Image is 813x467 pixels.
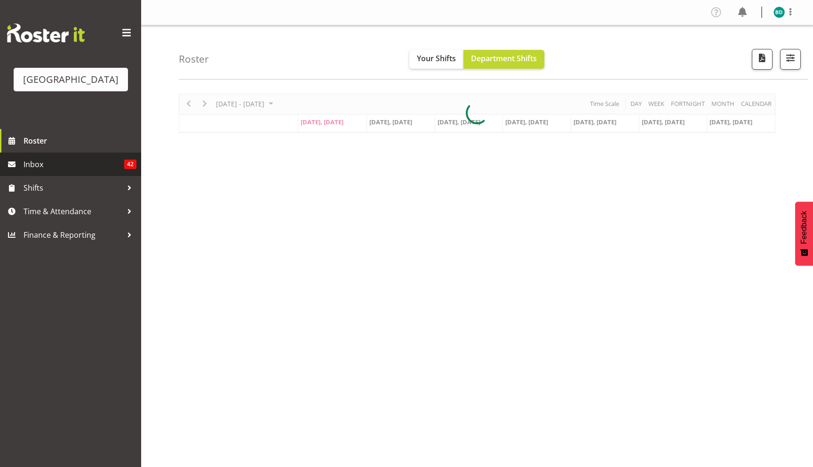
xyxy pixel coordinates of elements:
[24,228,122,242] span: Finance & Reporting
[752,49,773,70] button: Download a PDF of the roster according to the set date range.
[800,211,808,244] span: Feedback
[7,24,85,42] img: Rosterit website logo
[795,201,813,266] button: Feedback - Show survey
[780,49,801,70] button: Filter Shifts
[179,54,209,64] h4: Roster
[24,181,122,195] span: Shifts
[417,53,456,64] span: Your Shifts
[24,157,124,171] span: Inbox
[124,160,136,169] span: 42
[23,72,119,87] div: [GEOGRAPHIC_DATA]
[24,134,136,148] span: Roster
[773,7,785,18] img: braedyn-dykes10382.jpg
[409,50,463,69] button: Your Shifts
[471,53,537,64] span: Department Shifts
[463,50,544,69] button: Department Shifts
[24,204,122,218] span: Time & Attendance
